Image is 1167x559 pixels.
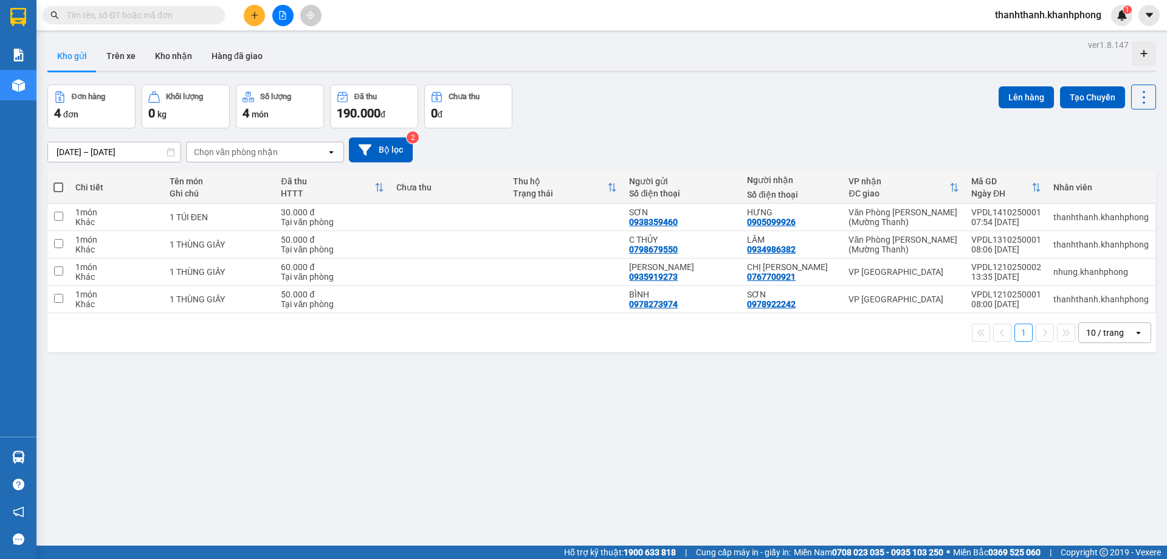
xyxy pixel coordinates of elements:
[971,262,1041,272] div: VPDL1210250002
[747,217,796,227] div: 0905099926
[281,290,384,299] div: 50.000 đ
[12,79,25,92] img: warehouse-icon
[971,207,1041,217] div: VPDL1410250001
[244,5,265,26] button: plus
[513,189,608,198] div: Trạng thái
[337,106,380,120] span: 190.000
[170,294,269,304] div: 1 THÙNG GIẤY
[260,92,291,101] div: Số lượng
[449,92,480,101] div: Chưa thu
[75,245,157,254] div: Khác
[1144,10,1155,21] span: caret-down
[170,212,269,222] div: 1 TÚI ĐEN
[281,262,384,272] div: 60.000 đ
[747,207,836,217] div: HƯNG
[971,189,1031,198] div: Ngày ĐH
[170,189,269,198] div: Ghi chú
[438,109,442,119] span: đ
[946,550,950,555] span: ⚪️
[281,245,384,254] div: Tại văn phòng
[300,5,322,26] button: aim
[1060,86,1125,108] button: Tạo Chuyến
[13,506,24,518] span: notification
[747,245,796,254] div: 0934986382
[75,262,157,272] div: 1 món
[849,189,949,198] div: ĐC giao
[1138,5,1160,26] button: caret-down
[67,9,210,22] input: Tìm tên, số ĐT hoặc mã đơn
[166,92,203,101] div: Khối lượng
[971,217,1041,227] div: 07:54 [DATE]
[75,272,157,282] div: Khác
[354,92,377,101] div: Đã thu
[63,109,78,119] span: đơn
[747,299,796,309] div: 0978922242
[1053,212,1149,222] div: thanhthanh.khanhphong
[832,547,943,557] strong: 0708 023 035 - 0935 103 250
[849,176,949,186] div: VP nhận
[849,267,959,277] div: VP [GEOGRAPHIC_DATA]
[396,182,501,192] div: Chưa thu
[330,85,418,128] button: Đã thu190.000đ
[75,207,157,217] div: 1 món
[507,172,624,204] th: Toggle SortBy
[170,267,269,277] div: 1 THÙNG GIẤY
[999,86,1054,108] button: Lên hàng
[629,290,735,299] div: BÌNH
[629,207,735,217] div: SƠN
[971,299,1041,309] div: 08:00 [DATE]
[424,85,512,128] button: Chưa thu0đ
[281,272,384,282] div: Tại văn phòng
[194,146,278,158] div: Chọn văn phòng nhận
[326,147,336,157] svg: open
[747,235,836,245] div: LÂM
[13,479,24,490] span: question-circle
[629,235,735,245] div: C THỦY
[794,546,943,559] span: Miền Nam
[75,182,157,192] div: Chi tiết
[1053,240,1149,249] div: thanhthanh.khanhphong
[50,11,59,19] span: search
[747,175,836,185] div: Người nhận
[1053,294,1149,304] div: thanhthanh.khanhphong
[306,11,315,19] span: aim
[281,217,384,227] div: Tại văn phòng
[564,546,676,559] span: Hỗ trợ kỹ thuật:
[1050,546,1052,559] span: |
[272,5,294,26] button: file-add
[971,176,1031,186] div: Mã GD
[97,41,145,71] button: Trên xe
[965,172,1047,204] th: Toggle SortBy
[47,41,97,71] button: Kho gửi
[1014,324,1033,342] button: 1
[10,8,26,26] img: logo-vxr
[281,235,384,245] div: 50.000 đ
[75,290,157,299] div: 1 món
[170,176,269,186] div: Tên món
[629,176,735,186] div: Người gửi
[47,85,136,128] button: Đơn hàng4đơn
[685,546,687,559] span: |
[1117,10,1127,21] img: icon-new-feature
[54,106,61,120] span: 4
[281,176,374,186] div: Đã thu
[849,294,959,304] div: VP [GEOGRAPHIC_DATA]
[985,7,1111,23] span: thanhthanh.khanhphong
[747,272,796,282] div: 0767700921
[629,272,678,282] div: 0935919273
[1053,267,1149,277] div: nhung.khanhphong
[629,217,678,227] div: 0938359460
[243,106,249,120] span: 4
[953,546,1041,559] span: Miền Bắc
[380,109,385,119] span: đ
[1125,5,1129,14] span: 1
[349,137,413,162] button: Bộ lọc
[13,533,24,545] span: message
[407,131,419,144] sup: 2
[629,245,678,254] div: 0798679550
[202,41,272,71] button: Hàng đã giao
[75,235,157,245] div: 1 món
[281,189,374,198] div: HTTT
[629,262,735,272] div: ANH BẢO
[988,547,1041,557] strong: 0369 525 060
